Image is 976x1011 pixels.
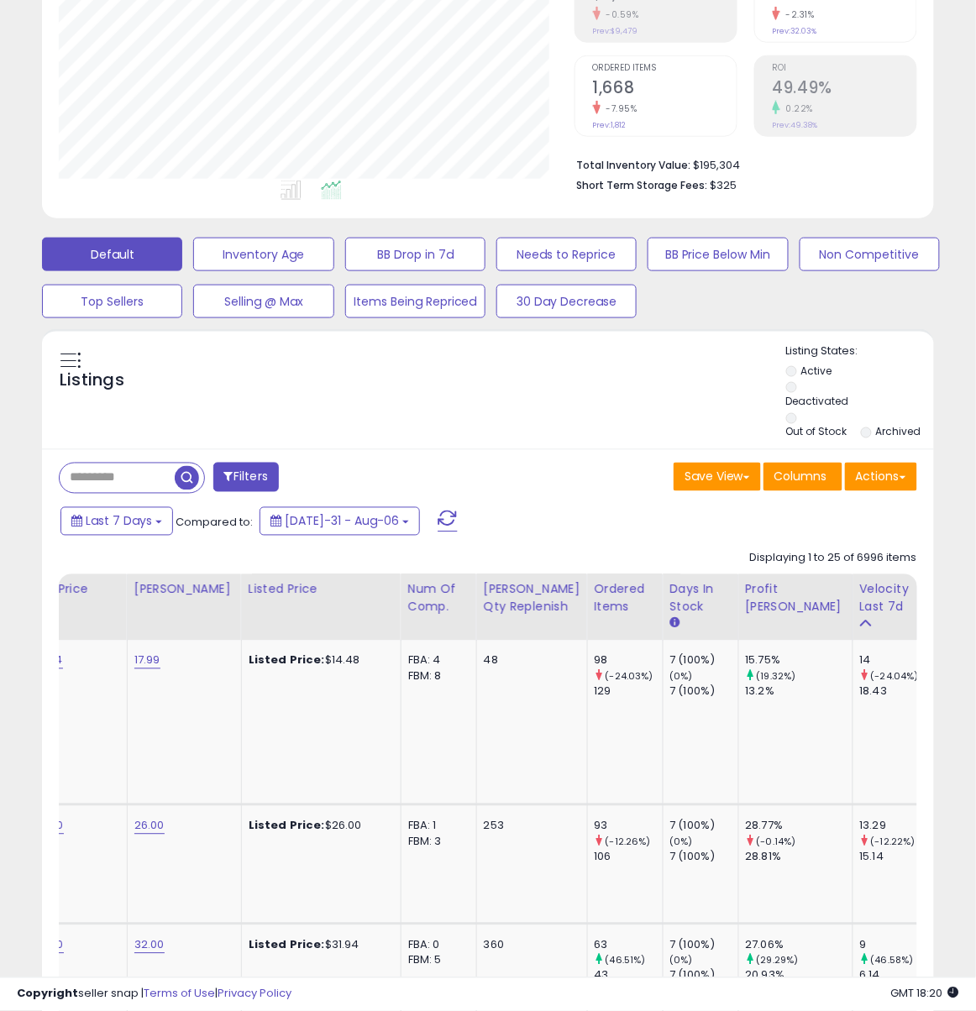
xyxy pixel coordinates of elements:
[595,684,663,699] div: 129
[249,938,388,953] div: $31.94
[670,938,738,953] div: 7 (100%)
[86,513,152,530] span: Last 7 Days
[601,102,638,115] small: -7.95%
[800,238,940,271] button: Non Competitive
[674,463,761,491] button: Save View
[871,954,914,967] small: (46.58%)
[670,819,738,834] div: 7 (100%)
[670,670,694,684] small: (0%)
[763,463,842,491] button: Columns
[746,938,853,953] div: 27.06%
[260,507,420,536] button: [DATE]-31 - Aug-06
[606,670,653,684] small: (-24.03%)
[249,652,325,668] b: Listed Price:
[249,818,325,834] b: Listed Price:
[670,954,694,967] small: (0%)
[577,178,708,192] b: Short Term Storage Fees:
[408,953,464,968] div: FBM: 5
[345,238,485,271] button: BB Drop in 7d
[595,819,663,834] div: 93
[17,987,291,1003] div: seller snap | |
[134,581,234,599] div: [PERSON_NAME]
[773,78,916,101] h2: 49.49%
[134,652,160,669] a: 17.99
[144,986,215,1002] a: Terms of Use
[484,653,575,668] div: 48
[484,819,575,834] div: 253
[670,616,680,631] small: Days In Stock.
[845,463,917,491] button: Actions
[670,850,738,865] div: 7 (100%)
[648,238,788,271] button: BB Price Below Min
[176,515,253,531] span: Compared to:
[213,463,279,492] button: Filters
[218,986,291,1002] a: Privacy Policy
[577,158,691,172] b: Total Inventory Value:
[249,819,388,834] div: $26.00
[595,938,663,953] div: 63
[606,954,646,967] small: (46.51%)
[484,581,580,616] div: [PERSON_NAME] Qty Replenish
[593,26,638,36] small: Prev: $9,479
[860,684,928,699] div: 18.43
[593,120,627,130] small: Prev: 1,812
[42,238,182,271] button: Default
[860,850,928,865] div: 15.14
[408,581,470,616] div: Num of Comp.
[17,986,78,1002] strong: Copyright
[193,238,333,271] button: Inventory Age
[670,653,738,668] div: 7 (100%)
[42,285,182,318] button: Top Sellers
[601,8,639,21] small: -0.59%
[746,684,853,699] div: 13.2%
[860,819,928,834] div: 13.29
[249,937,325,953] b: Listed Price:
[408,653,464,668] div: FBA: 4
[345,285,485,318] button: Items Being Repriced
[773,26,817,36] small: Prev: 32.03%
[484,938,575,953] div: 360
[871,670,919,684] small: (-24.04%)
[285,513,399,530] span: [DATE]-31 - Aug-06
[60,369,124,392] h5: Listings
[670,684,738,699] div: 7 (100%)
[496,285,637,318] button: 30 Day Decrease
[750,551,917,567] div: Displaying 1 to 25 of 6996 items
[786,394,849,408] label: Deactivated
[860,938,928,953] div: 9
[746,653,853,668] div: 15.75%
[746,850,853,865] div: 28.81%
[786,343,934,359] p: Listing States:
[595,653,663,668] div: 98
[757,954,799,967] small: (29.29%)
[249,581,394,599] div: Listed Price
[746,581,846,616] div: Profit [PERSON_NAME]
[871,836,916,849] small: (-12.22%)
[34,581,120,599] div: Min Price
[408,938,464,953] div: FBA: 0
[780,102,814,115] small: 0.22%
[670,836,694,849] small: (0%)
[746,819,853,834] div: 28.77%
[606,836,651,849] small: (-12.26%)
[408,669,464,684] div: FBM: 8
[476,574,587,641] th: Please note that this number is a calculation based on your required days of coverage and your ve...
[774,469,827,485] span: Columns
[60,507,173,536] button: Last 7 Days
[875,425,921,439] label: Archived
[193,285,333,318] button: Selling @ Max
[773,64,916,73] span: ROI
[593,64,737,73] span: Ordered Items
[757,670,796,684] small: (19.32%)
[577,154,905,174] li: $195,304
[595,581,656,616] div: Ordered Items
[860,581,921,616] div: Velocity Last 7d
[670,581,732,616] div: Days In Stock
[408,819,464,834] div: FBA: 1
[891,986,959,1002] span: 2025-08-14 18:20 GMT
[134,818,165,835] a: 26.00
[711,177,737,193] span: $325
[757,836,796,849] small: (-0.14%)
[249,653,388,668] div: $14.48
[800,364,832,378] label: Active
